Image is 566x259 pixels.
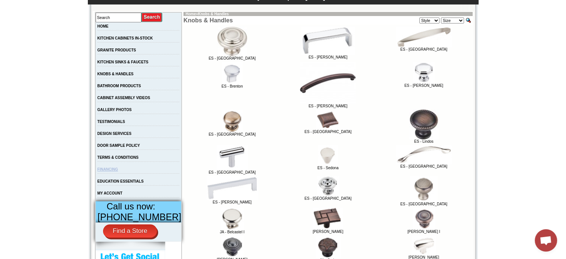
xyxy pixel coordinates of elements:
span: [PHONE_NUMBER] [97,212,181,222]
img: ES - Belfast [396,26,452,47]
a: ES - [GEOGRAPHIC_DATA] [209,129,256,136]
a: JA - Belcastel I [220,227,244,234]
a: FINANCING [97,167,118,171]
td: Knobs & Handles [183,16,321,25]
img: JA - Curio [315,236,341,258]
img: JA - Breman II [221,236,244,258]
a: ES - [PERSON_NAME] [301,52,355,59]
img: ES - Calloway [300,62,356,104]
a: ES - [GEOGRAPHIC_DATA] [396,44,452,51]
img: ES - Lindos [409,110,439,139]
img: ES - Naples [217,145,248,170]
a: KNOBS & HANDLES [97,72,134,76]
a: Home [186,12,196,16]
img: ES - Syracuse [317,176,339,196]
a: [PERSON_NAME] I [407,226,440,234]
a: ES - [PERSON_NAME] [404,80,443,88]
a: BATHROOM PRODUCTS [97,84,141,88]
a: ES - [GEOGRAPHIC_DATA] [396,161,452,168]
a: GRANITE PRODUCTS [97,48,136,52]
a: ES - Brenton [221,81,243,88]
a: Knobs & Handles [198,12,229,16]
a: CABINET ASSEMBLY VIDEOS [97,96,150,100]
a: KITCHEN SINKS & FAUCETS [97,60,148,64]
input: Quick Find [466,17,471,23]
a: ES - [PERSON_NAME] [206,197,258,204]
a: KITCHEN CABINETS IN-STOCK [97,36,153,40]
img: ES - Florence [221,110,243,132]
a: MY ACCOUNT [97,191,122,195]
a: ES - [PERSON_NAME] [300,101,356,108]
img: ES - Brenton [222,62,243,84]
a: HOME [97,24,109,28]
a: DESIGN SERVICES [97,132,132,136]
a: ES - [GEOGRAPHIC_DATA] [304,193,351,200]
a: ES - [GEOGRAPHIC_DATA] [400,199,447,206]
img: JA - Delgado [411,236,436,255]
a: GALLERY PHOTOS [97,108,132,112]
a: ES - Lindos [409,136,439,143]
a: ES - [GEOGRAPHIC_DATA] [209,167,256,174]
img: ES - Somerset [396,145,452,164]
a: TESTIMONIALS [97,120,125,124]
img: JA - Breighton [313,208,343,230]
span: Call us now: [107,201,156,211]
a: ES - [GEOGRAPHIC_DATA] [209,53,256,60]
a: TERMS & CONDITIONS [97,155,139,159]
img: ES - Westbury [410,176,438,202]
img: ES - Sedona [318,145,338,166]
img: JA - Breman I [412,208,435,230]
img: ES - Arcadia [217,26,247,56]
img: ES - Drake [413,62,435,83]
input: Submit [141,12,163,22]
a: Find a Store [103,224,157,238]
img: ES - Glendale [316,110,340,130]
img: ES - Stanton [206,176,258,200]
img: JA - Belcastel I [220,208,244,230]
a: DOOR SAMPLE POLICY [97,143,140,148]
a: EDUCATION ESSENTIALS [97,179,144,183]
a: ES - Sedona [317,162,339,170]
img: ES - Asher [301,26,355,55]
div: Open chat [535,229,557,252]
a: ES - [GEOGRAPHIC_DATA] [304,126,351,134]
td: » [183,12,472,16]
a: [PERSON_NAME] [313,226,343,234]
